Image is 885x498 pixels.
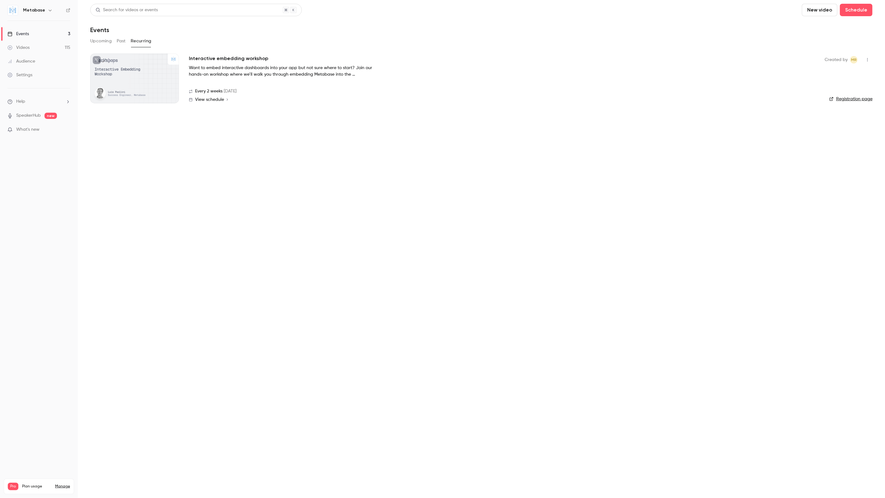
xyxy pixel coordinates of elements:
[8,483,18,490] span: Pro
[840,4,873,16] button: Schedule
[96,7,158,13] div: Search for videos or events
[23,7,45,13] h6: Metabase
[802,4,837,16] button: New video
[7,31,29,37] div: Events
[90,26,109,34] h1: Events
[7,58,35,64] div: Audience
[7,72,32,78] div: Settings
[22,484,51,489] span: Plan usage
[16,112,41,119] a: SpeakerHub
[7,45,30,51] div: Videos
[189,55,268,62] a: Interactive embedding workshop
[224,88,236,95] span: [DATE]
[7,98,70,105] li: help-dropdown-opener
[16,98,25,105] span: Help
[55,484,70,489] a: Manage
[131,36,152,46] button: Recurring
[851,56,857,63] span: MR
[16,126,40,133] span: What's new
[44,113,57,119] span: new
[63,127,70,133] iframe: Noticeable Trigger
[90,36,112,46] button: Upcoming
[117,36,126,46] button: Past
[189,65,376,78] p: Want to embed interactive dashboards into your app but not sure where to start? Join our hands-on...
[829,96,873,102] a: Registration page
[850,56,858,63] span: Margaret Rimek
[8,5,18,15] img: Metabase
[195,97,224,102] span: View schedule
[825,56,848,63] span: Created by
[189,97,815,102] a: View schedule
[195,88,222,95] span: Every 2 weeks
